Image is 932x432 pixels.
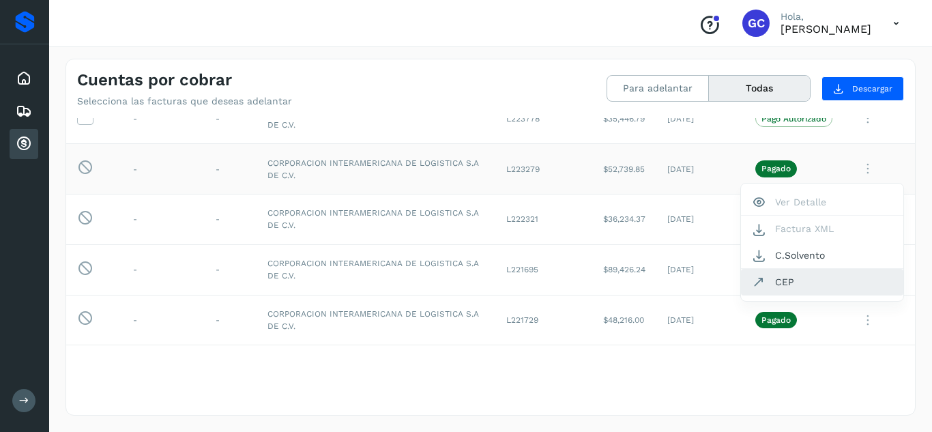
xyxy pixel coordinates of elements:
[741,189,903,216] button: Ver Detalle
[10,129,38,159] div: Cuentas por cobrar
[10,63,38,93] div: Inicio
[10,96,38,126] div: Embarques
[741,269,903,295] button: CEP
[741,242,903,269] button: C.Solvento
[741,216,903,242] button: Factura XML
